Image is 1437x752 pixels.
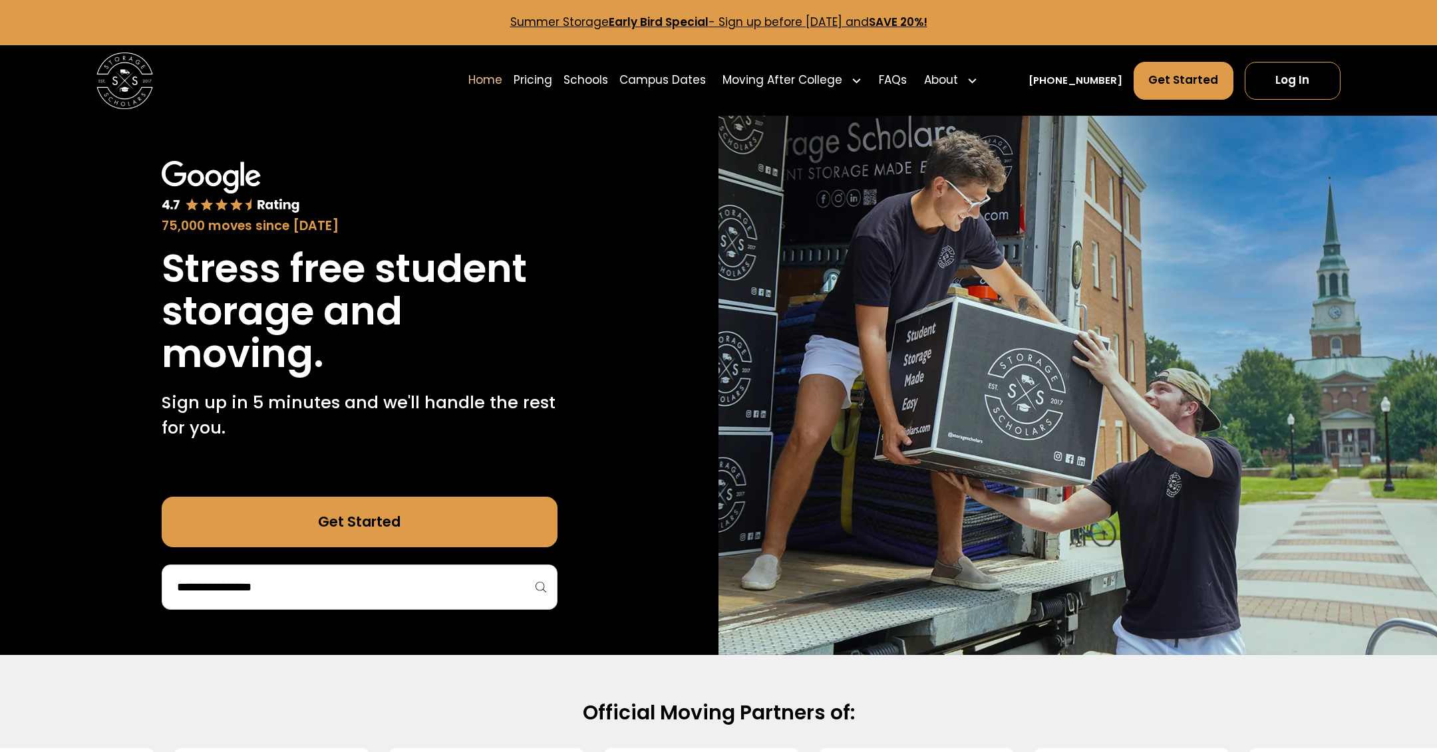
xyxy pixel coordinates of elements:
a: Get Started [1134,62,1233,100]
p: Sign up in 5 minutes and we'll handle the rest for you. [162,390,558,441]
a: Home [468,61,502,100]
h2: Official Moving Partners of: [266,700,1171,726]
div: About [918,61,983,100]
div: About [924,72,958,89]
a: Campus Dates [619,61,706,100]
img: Storage Scholars main logo [96,53,153,109]
a: [PHONE_NUMBER] [1029,73,1122,88]
a: Pricing [514,61,552,100]
a: Get Started [162,497,558,547]
a: Summer StorageEarly Bird Special- Sign up before [DATE] andSAVE 20%! [510,14,927,30]
a: home [96,53,153,109]
a: FAQs [879,61,907,100]
a: Schools [563,61,608,100]
img: Google 4.7 star rating [162,161,300,214]
strong: SAVE 20%! [869,14,927,30]
div: Moving After College [722,72,842,89]
div: 75,000 moves since [DATE] [162,217,558,236]
h1: Stress free student storage and moving. [162,247,558,376]
div: Moving After College [717,61,868,100]
img: Storage Scholars makes moving and storage easy. [718,116,1437,654]
strong: Early Bird Special [609,14,709,30]
a: Log In [1245,62,1341,100]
